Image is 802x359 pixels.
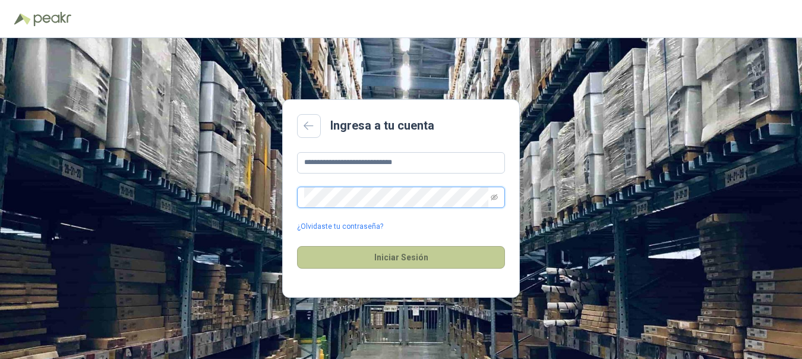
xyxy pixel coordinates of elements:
a: ¿Olvidaste tu contraseña? [297,221,383,232]
span: eye-invisible [491,194,498,201]
h2: Ingresa a tu cuenta [330,116,434,135]
img: Peakr [33,12,71,26]
img: Logo [14,13,31,25]
button: Iniciar Sesión [297,246,505,269]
